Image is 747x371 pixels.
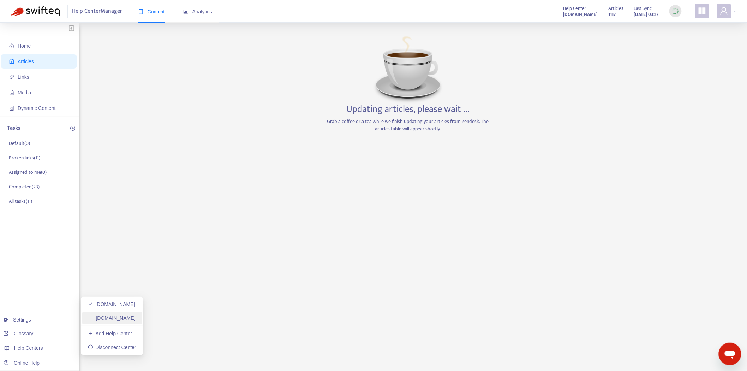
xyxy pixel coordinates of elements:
span: file-image [9,90,14,95]
strong: [DOMAIN_NAME] [563,11,598,18]
span: Dynamic Content [18,105,55,111]
p: Tasks [7,124,20,132]
span: Last Sync [634,5,652,12]
span: container [9,106,14,111]
span: Home [18,43,31,49]
span: Help Center [563,5,587,12]
a: [DOMAIN_NAME] [88,315,136,321]
p: Grab a coffee or a tea while we finish updating your articles from Zendesk. The articles table wi... [325,118,491,132]
span: appstore [698,7,706,15]
a: Glossary [4,331,33,336]
a: Settings [4,317,31,323]
a: Add Help Center [88,331,132,336]
p: Default ( 0 ) [9,140,30,147]
p: All tasks ( 11 ) [9,198,32,205]
h3: Updating articles, please wait ... [346,104,470,115]
span: Articles [18,59,34,64]
p: Assigned to me ( 0 ) [9,169,47,176]
p: Broken links ( 11 ) [9,154,40,161]
span: link [9,75,14,79]
span: Content [138,9,165,14]
a: [DOMAIN_NAME] [563,10,598,18]
span: plus-circle [70,126,75,131]
span: user [720,7,728,15]
span: Media [18,90,31,95]
a: [DOMAIN_NAME] [88,301,135,307]
span: Analytics [183,9,212,14]
span: area-chart [183,9,188,14]
strong: [DATE] 03:17 [634,11,659,18]
span: Help Centers [14,345,43,351]
p: Completed ( 23 ) [9,183,40,190]
img: Coffee image [373,33,443,104]
img: sync_loading.0b5143dde30e3a21642e.gif [671,7,680,16]
span: book [138,9,143,14]
span: home [9,43,14,48]
span: Articles [609,5,623,12]
span: Links [18,74,29,80]
span: Help Center Manager [72,5,122,18]
a: Online Help [4,360,40,366]
strong: 1117 [609,11,616,18]
img: Swifteq [11,6,60,16]
iframe: Button to launch messaging window [719,343,741,365]
span: account-book [9,59,14,64]
a: Disconnect Center [88,344,136,350]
